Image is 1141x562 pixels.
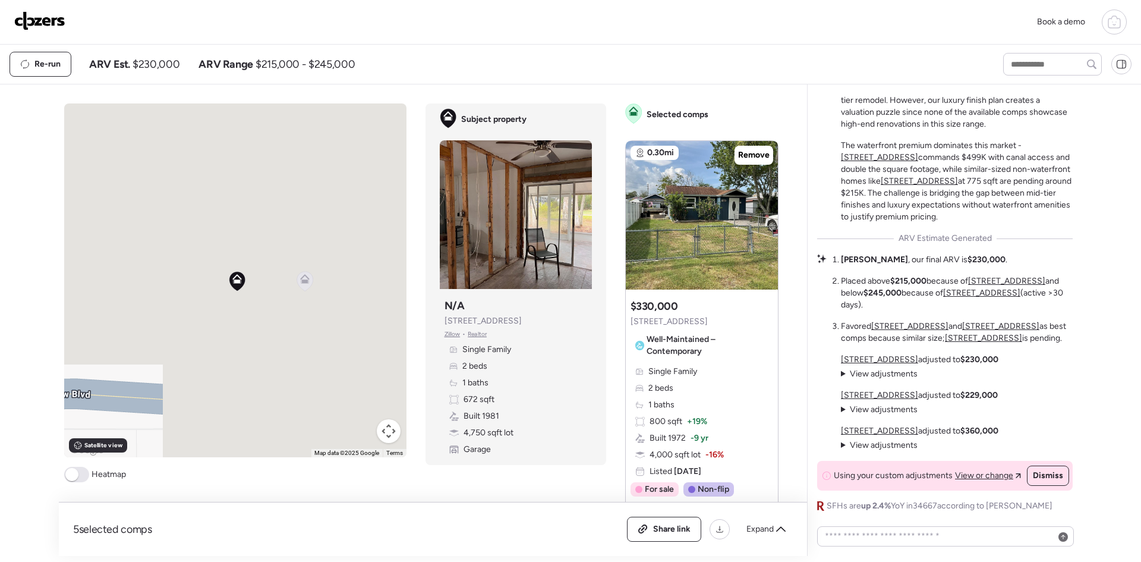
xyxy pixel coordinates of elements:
[691,432,708,444] span: -9 yr
[256,57,355,71] span: $215,000 - $245,000
[464,394,494,406] span: 672 sqft
[967,255,1006,265] strong: $230,000
[881,176,958,186] a: [STREET_ADDRESS]
[647,147,674,159] span: 0.30mi
[377,419,401,443] button: Map camera controls
[960,354,998,365] strong: $230,000
[647,334,768,357] span: Well-Maintained – Contemporary
[647,109,708,121] span: Selected comps
[841,71,1073,130] p: The subject's 672 sqft footprint matches exactly with , which sold for $200K after a mid-tier rem...
[631,316,708,328] span: [STREET_ADDRESS]
[464,427,513,439] span: 4,750 sqft lot
[650,449,701,461] span: 4,000 sqft lot
[650,466,701,478] span: Listed
[871,321,948,331] a: [STREET_ADDRESS]
[653,523,691,535] span: Share link
[841,404,918,416] summary: View adjustments
[464,410,499,422] span: Built 1981
[841,425,998,437] p: adjusted to
[834,470,953,482] span: Using your custom adjustments
[314,450,379,456] span: Map data ©2025 Google
[863,288,902,298] strong: $245,000
[738,149,770,161] span: Remove
[841,354,918,365] a: [STREET_ADDRESS]
[644,501,713,513] span: 99 days on market
[841,254,1007,266] li: , our final ARV is .
[445,329,461,339] span: Zillow
[841,321,1073,344] li: Favored and as best comps because similar size; is pending.
[92,469,126,481] span: Heatmap
[468,329,487,339] span: Realtor
[698,483,729,495] span: Non-flip
[841,390,998,401] p: adjusted to
[945,333,1022,343] a: [STREET_ADDRESS]
[645,483,674,495] span: For sale
[462,377,488,389] span: 1 baths
[133,57,179,71] span: $230,000
[14,11,65,30] img: Logo
[850,440,918,450] span: View adjustments
[960,390,998,400] strong: $229,000
[445,315,522,327] span: [STREET_ADDRESS]
[827,500,1052,512] span: SFHs are YoY in 34667 according to [PERSON_NAME]
[461,114,527,125] span: Subject property
[462,360,487,372] span: 2 beds
[73,522,152,536] span: 5 selected comps
[841,275,1073,311] li: Placed above because of and below because of (active >30 days).
[861,501,891,511] span: up 2.4%
[648,382,673,394] span: 2 beds
[841,439,918,451] summary: View adjustments
[89,57,130,71] span: ARV Est.
[890,276,926,286] strong: $215,000
[650,432,686,444] span: Built 1972
[84,441,122,450] span: Satellite view
[67,442,106,457] img: Google
[841,368,918,380] summary: View adjustments
[705,449,724,461] span: -16%
[955,470,1021,482] a: View or change
[648,399,674,411] span: 1 baths
[67,442,106,457] a: Open this area in Google Maps (opens a new window)
[462,329,465,339] span: •
[968,276,1045,286] a: [STREET_ADDRESS]
[672,466,701,476] span: [DATE]
[687,416,707,428] span: + 19%
[631,299,678,313] h3: $330,000
[650,416,682,428] span: 800 sqft
[850,369,918,379] span: View adjustments
[899,233,992,244] span: ARV Estimate Generated
[850,404,918,415] span: View adjustments
[648,366,697,378] span: Single Family
[746,523,774,535] span: Expand
[841,390,918,400] a: [STREET_ADDRESS]
[841,426,918,436] a: [STREET_ADDRESS]
[386,450,403,456] a: Terms (opens in new tab)
[198,57,253,71] span: ARV Range
[841,152,918,162] a: [STREET_ADDRESS]
[464,444,491,456] span: Garage
[943,288,1020,298] a: [STREET_ADDRESS]
[962,321,1039,331] a: [STREET_ADDRESS]
[462,344,511,356] span: Single Family
[841,354,998,366] p: adjusted to
[1037,17,1085,27] span: Book a demo
[445,299,465,313] h3: N/A
[841,255,908,265] strong: [PERSON_NAME]
[955,470,1013,482] span: View or change
[960,426,998,436] strong: $360,000
[34,58,61,70] span: Re-run
[841,140,1073,223] p: The waterfront premium dominates this market - commands $499K with canal access and double the sq...
[1033,470,1063,482] span: Dismiss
